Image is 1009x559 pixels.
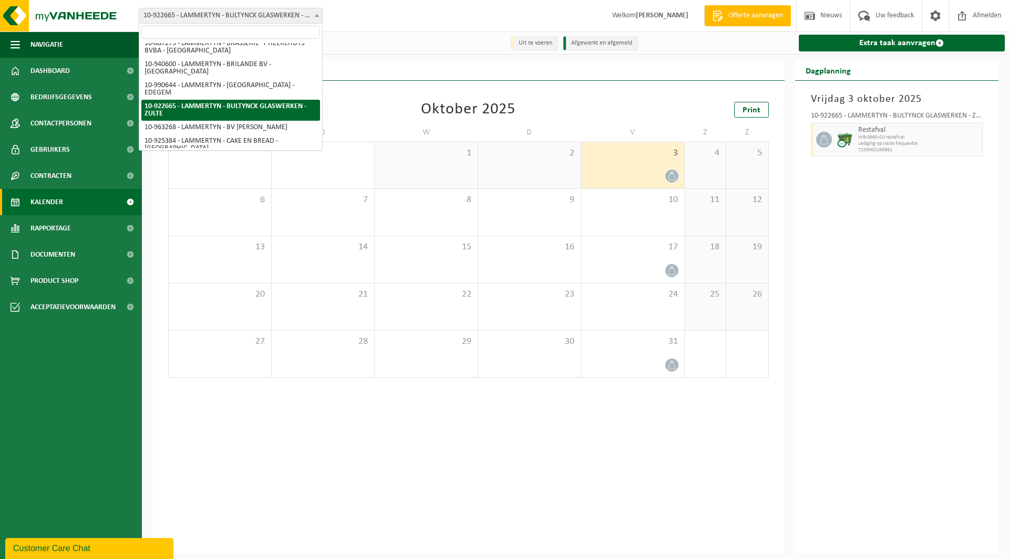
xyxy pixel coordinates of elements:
span: 22 [380,289,472,300]
span: 10 [586,194,679,206]
h3: Vrijdag 3 oktober 2025 [811,91,983,107]
a: Extra taak aanvragen [799,35,1005,51]
span: Kalender [30,189,63,215]
span: T250002166981 [858,147,980,153]
li: 10-990644 - LAMMERTYN - [GEOGRAPHIC_DATA] - EDEGEM [141,79,320,100]
img: WB-0660-CU [837,132,853,147]
span: 19 [732,241,763,253]
strong: [PERSON_NAME] [636,12,688,19]
span: 30 [483,336,576,347]
span: 6 [174,194,266,206]
li: 10-925384 - LAMMERTYN - CAKE EN BREAD - [GEOGRAPHIC_DATA] [141,134,320,155]
li: Uit te voeren [511,36,558,50]
span: Rapportage [30,215,71,241]
td: V [581,123,685,142]
span: 27 [174,336,266,347]
td: Z [726,123,768,142]
a: Print [734,102,769,118]
span: 10-922665 - LAMMERTYN - BULTYNCK GLASWERKEN - ZULTE [139,8,322,23]
li: 10-940600 - LAMMERTYN - BRILANDE BV - [GEOGRAPHIC_DATA] [141,58,320,79]
span: 15 [380,241,472,253]
span: Product Shop [30,268,78,294]
span: Offerte aanvragen [726,10,786,21]
span: 28 [277,336,369,347]
span: 12 [732,194,763,206]
td: D [272,123,375,142]
td: D [478,123,582,142]
span: WB-0660-CU restafval [858,134,980,141]
span: Bedrijfsgegevens [30,84,92,110]
span: Restafval [858,126,980,134]
a: Offerte aanvragen [704,5,791,26]
span: Contracten [30,163,71,189]
span: Contactpersonen [30,110,91,136]
span: 20 [174,289,266,300]
span: 13 [174,241,266,253]
span: 3 [586,147,679,159]
span: 2 [483,147,576,159]
span: Documenten [30,241,75,268]
span: Gebruikers [30,136,70,163]
span: 17 [586,241,679,253]
div: 10-922665 - LAMMERTYN - BULTYNCK GLASWERKEN - ZULTE [811,112,983,123]
span: 14 [277,241,369,253]
span: 31 [586,336,679,347]
span: 9 [483,194,576,206]
td: Z [685,123,727,142]
li: 10-963268 - LAMMERTYN - BV [PERSON_NAME] [141,121,320,134]
span: 5 [732,147,763,159]
span: 25 [690,289,721,300]
span: Acceptatievoorwaarden [30,294,116,320]
span: 23 [483,289,576,300]
span: 10-922665 - LAMMERTYN - BULTYNCK GLASWERKEN - ZULTE [139,8,323,24]
li: 10-922665 - LAMMERTYN - BULTYNCK GLASWERKEN - ZULTE [141,100,320,121]
li: Afgewerkt en afgemeld [563,36,638,50]
div: Oktober 2025 [421,102,516,118]
span: 11 [690,194,721,206]
span: 16 [483,241,576,253]
span: 7 [277,194,369,206]
span: 26 [732,289,763,300]
span: Dashboard [30,58,70,84]
h2: Dagplanning [795,60,861,80]
td: W [375,123,478,142]
span: Print [743,106,760,114]
span: 29 [380,336,472,347]
span: 8 [380,194,472,206]
span: 18 [690,241,721,253]
iframe: chat widget [5,536,176,559]
span: 24 [586,289,679,300]
span: 4 [690,147,721,159]
li: 10-887275 - LAMMERTYN - BRASSERIE ’T HEEREHUYS BVBA - [GEOGRAPHIC_DATA] [141,37,320,58]
span: 21 [277,289,369,300]
span: 1 [380,147,472,159]
span: Lediging op vaste frequentie [858,141,980,147]
span: Navigatie [30,31,63,58]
